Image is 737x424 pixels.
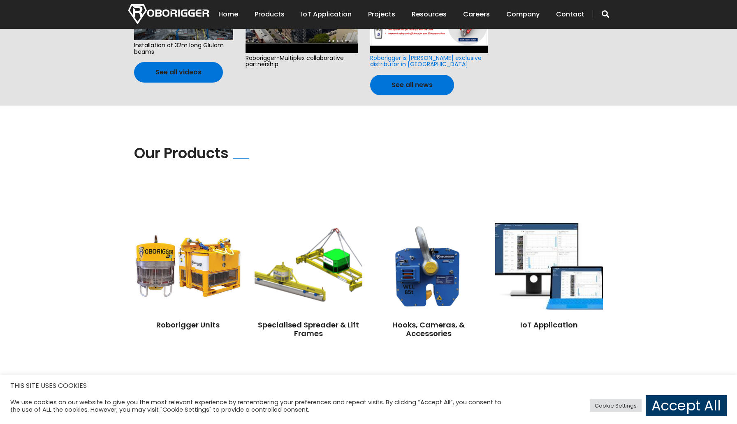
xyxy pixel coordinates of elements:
span: Roborigger-Multiplex collaborative partnership [246,53,358,70]
a: Roborigger is [PERSON_NAME] exclusive distributor in [GEOGRAPHIC_DATA] [370,54,482,68]
a: Hooks, Cameras, & Accessories [392,320,465,339]
a: Cookie Settings [590,399,642,412]
a: See all news [370,75,454,95]
img: Nortech [128,4,209,24]
a: Contact [556,2,584,27]
span: Installation of 32m long Glulam beams [134,40,233,57]
a: Company [506,2,540,27]
a: Projects [368,2,395,27]
h2: Our Products [134,145,229,162]
a: Home [218,2,238,27]
a: Careers [463,2,490,27]
a: Resources [412,2,447,27]
div: We use cookies on our website to give you the most relevant experience by remembering your prefer... [10,399,512,413]
a: Roborigger Units [156,320,220,330]
a: IoT Application [301,2,352,27]
a: Accept All [646,395,727,416]
a: Products [255,2,285,27]
a: Specialised Spreader & Lift Frames [258,320,359,339]
a: IoT Application [520,320,578,330]
a: See all videos [134,62,223,83]
h5: THIS SITE USES COOKIES [10,380,727,391]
